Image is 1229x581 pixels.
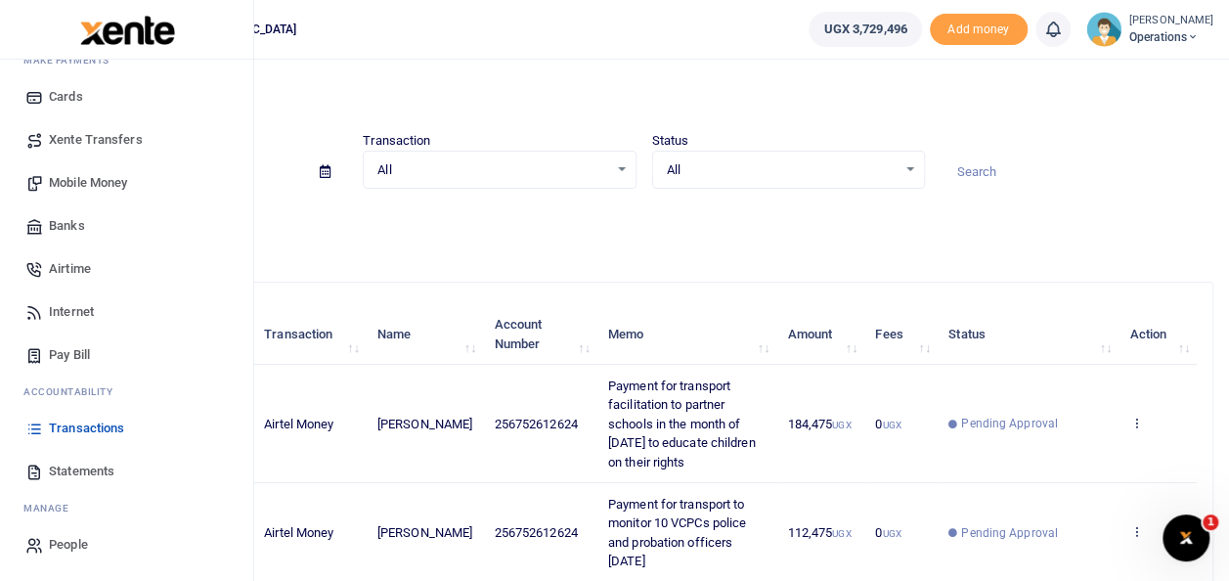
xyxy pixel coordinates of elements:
span: 0 [875,417,900,431]
span: UGX 3,729,496 [823,20,906,39]
small: [PERSON_NAME] [1129,13,1213,29]
span: ake Payments [33,53,110,67]
span: [PERSON_NAME] [377,417,472,431]
span: Statements [49,462,114,481]
h4: Transactions [74,84,1213,106]
li: Ac [16,377,238,407]
span: Airtel Money [264,525,333,540]
a: Airtime [16,247,238,290]
span: 184,475 [787,417,851,431]
span: countability [38,384,112,399]
span: Internet [49,302,94,322]
th: Action: activate to sort column ascending [1119,304,1197,365]
a: Statements [16,450,238,493]
small: UGX [832,420,851,430]
span: Mobile Money [49,173,127,193]
img: logo-large [80,16,175,45]
th: Amount: activate to sort column ascending [776,304,864,365]
span: 256752612624 [495,417,578,431]
a: Add money [930,21,1028,35]
a: Banks [16,204,238,247]
span: Operations [1129,28,1213,46]
th: Transaction: activate to sort column ascending [253,304,367,365]
li: Toup your wallet [930,14,1028,46]
span: Cards [49,87,83,107]
label: Transaction [363,131,430,151]
span: Banks [49,216,85,236]
a: profile-user [PERSON_NAME] Operations [1086,12,1213,47]
li: Wallet ballance [801,12,929,47]
span: 112,475 [787,525,851,540]
a: logo-small logo-large logo-large [78,22,175,36]
span: Pending Approval [961,415,1058,432]
span: Airtel Money [264,417,333,431]
small: UGX [882,528,900,539]
a: Cards [16,75,238,118]
span: People [49,535,88,555]
span: 1 [1203,514,1218,530]
a: Internet [16,290,238,334]
span: Pending Approval [961,524,1058,542]
a: Transactions [16,407,238,450]
small: UGX [832,528,851,539]
span: [PERSON_NAME] [377,525,472,540]
input: Search [941,156,1213,189]
th: Status: activate to sort column ascending [938,304,1119,365]
a: UGX 3,729,496 [809,12,921,47]
img: profile-user [1086,12,1121,47]
a: Pay Bill [16,334,238,377]
th: Memo: activate to sort column ascending [597,304,777,365]
a: People [16,523,238,566]
span: 256752612624 [495,525,578,540]
span: Airtime [49,259,91,279]
span: Xente Transfers [49,130,143,150]
span: All [667,160,897,180]
iframe: Intercom live chat [1163,514,1209,561]
a: Xente Transfers [16,118,238,161]
label: Status [652,131,689,151]
span: 0 [875,525,900,540]
th: Fees: activate to sort column ascending [864,304,938,365]
a: Mobile Money [16,161,238,204]
th: Account Number: activate to sort column ascending [483,304,596,365]
span: anage [33,501,69,515]
span: Payment for transport facilitation to partner schools in the month of [DATE] to educate children ... [608,379,756,469]
span: Transactions [49,419,124,438]
span: Add money [930,14,1028,46]
span: Pay Bill [49,345,90,365]
span: Payment for transport to monitor 10 VCPCs police and probation officers [DATE] [608,497,746,569]
span: All [377,160,607,180]
li: M [16,493,238,523]
li: M [16,45,238,75]
th: Name: activate to sort column ascending [367,304,484,365]
p: Download [74,212,1213,233]
small: UGX [882,420,900,430]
